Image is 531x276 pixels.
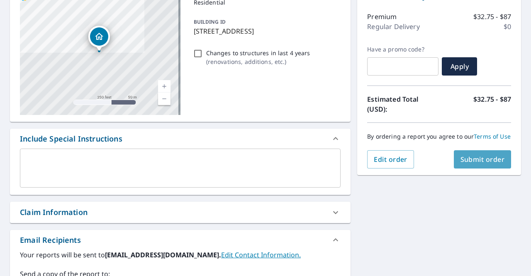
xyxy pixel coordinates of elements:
[504,22,511,32] p: $0
[206,49,310,57] p: Changes to structures in last 4 years
[194,26,338,36] p: [STREET_ADDRESS]
[158,93,171,105] a: Current Level 17, Zoom Out
[20,234,81,246] div: Email Recipients
[20,133,122,144] div: Include Special Instructions
[10,129,351,149] div: Include Special Instructions
[374,155,407,164] span: Edit order
[105,250,221,259] b: [EMAIL_ADDRESS][DOMAIN_NAME].
[206,57,310,66] p: ( renovations, additions, etc. )
[10,230,351,250] div: Email Recipients
[194,18,226,25] p: BUILDING ID
[367,22,419,32] p: Regular Delivery
[10,202,351,223] div: Claim Information
[20,250,341,260] label: Your reports will be sent to
[367,94,439,114] p: Estimated Total (USD):
[20,207,88,218] div: Claim Information
[473,12,511,22] p: $32.75 - $87
[474,132,511,140] a: Terms of Use
[367,150,414,169] button: Edit order
[454,150,512,169] button: Submit order
[367,12,397,22] p: Premium
[367,133,511,140] p: By ordering a report you agree to our
[473,94,511,114] p: $32.75 - $87
[221,250,301,259] a: EditContactInfo
[460,155,505,164] span: Submit order
[88,26,110,51] div: Dropped pin, building 1, Residential property, 458 N Beach Rd Altoona, WI 54720
[158,80,171,93] a: Current Level 17, Zoom In
[448,62,470,71] span: Apply
[367,46,438,53] label: Have a promo code?
[442,57,477,76] button: Apply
